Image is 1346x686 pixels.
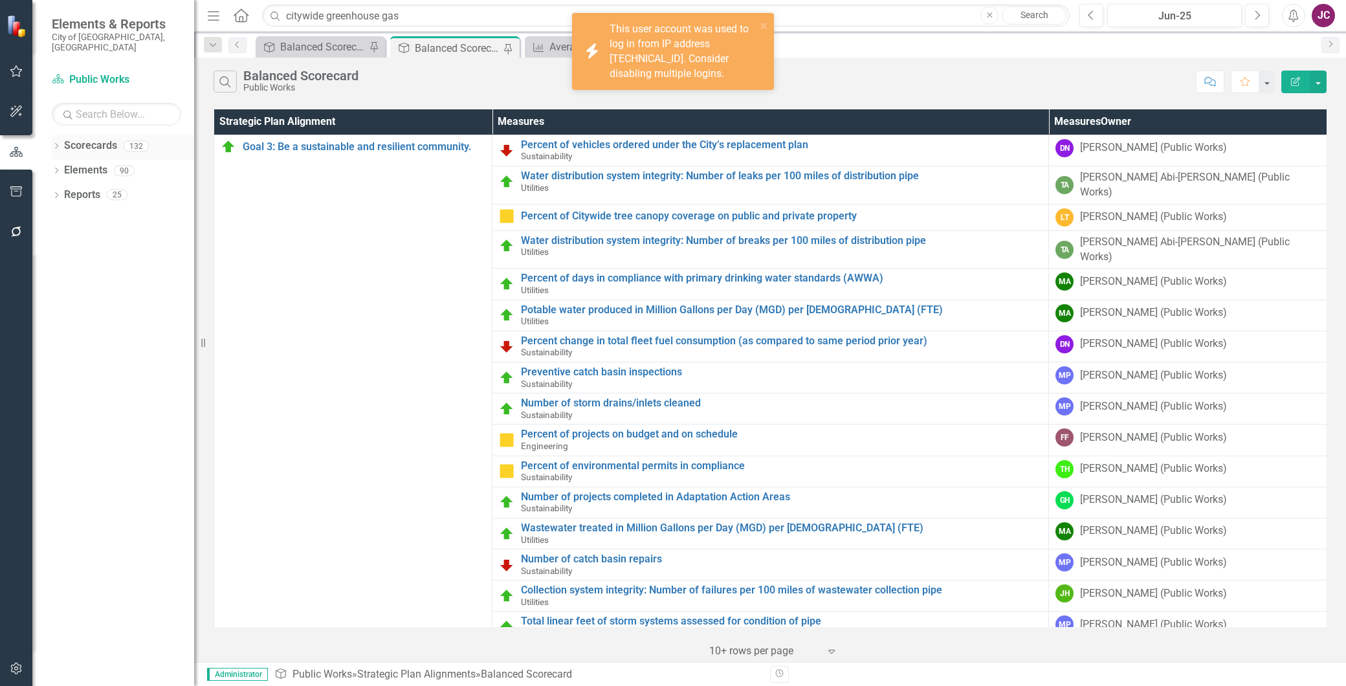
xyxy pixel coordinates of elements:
[521,472,572,482] span: Sustainability
[1055,304,1074,322] div: MA
[1080,337,1227,351] div: [PERSON_NAME] (Public Works)
[1049,300,1327,331] td: Double-Click to Edit
[1049,456,1327,487] td: Double-Click to Edit
[521,428,1042,440] a: Percent of projects on budget and on schedule
[1049,518,1327,549] td: Double-Click to Edit
[1080,140,1227,155] div: [PERSON_NAME] (Public Works)
[107,190,127,201] div: 25
[243,83,359,93] div: Public Works
[52,72,181,87] a: Public Works
[492,230,1049,269] td: Double-Click to Edit Right Click for Context Menu
[521,397,1042,409] a: Number of storm drains/inlets cleaned
[292,668,352,680] a: Public Works
[114,165,135,176] div: 90
[521,272,1042,284] a: Percent of days in compliance with primary drinking water standards (AWWA)
[521,235,1042,247] a: Water distribution system integrity: Number of breaks per 100 miles of distribution pipe
[521,139,1042,151] a: Percent of vehicles ordered under the City’s replacement plan
[521,491,1042,503] a: Number of projects completed in Adaptation Action Areas
[64,188,100,203] a: Reports
[243,69,359,83] div: Balanced Scorecard
[1055,615,1074,634] div: MP
[499,338,514,354] img: Reviewing for Improvement
[492,269,1049,300] td: Double-Click to Edit Right Click for Context Menu
[521,151,572,161] span: Sustainability
[499,588,514,604] img: Proceeding as Planned
[521,379,572,389] span: Sustainability
[1049,230,1327,269] td: Double-Click to Edit
[521,316,549,326] span: Utilities
[492,393,1049,425] td: Double-Click to Edit Right Click for Context Menu
[499,526,514,542] img: Proceeding as Planned
[1112,8,1237,24] div: Jun-25
[1055,335,1074,353] div: DN
[521,503,572,513] span: Sustainability
[492,362,1049,393] td: Double-Click to Edit Right Click for Context Menu
[1055,397,1074,415] div: MP
[1055,241,1074,259] div: TA
[1049,331,1327,362] td: Double-Click to Edit
[1080,430,1227,445] div: [PERSON_NAME] (Public Works)
[499,142,514,158] img: Reviewing for Improvement
[1049,393,1327,425] td: Double-Click to Edit
[521,535,549,545] span: Utilities
[492,581,1049,612] td: Double-Click to Edit Right Click for Context Menu
[499,174,514,190] img: Proceeding as Planned
[521,210,1042,222] a: Percent of Citywide tree canopy coverage on public and private property
[259,39,366,55] a: Balanced Scorecard
[52,32,181,53] small: City of [GEOGRAPHIC_DATA], [GEOGRAPHIC_DATA]
[499,208,514,224] img: Monitoring Progress
[1107,4,1242,27] button: Jun-25
[1049,166,1327,205] td: Double-Click to Edit
[492,456,1049,487] td: Double-Click to Edit Right Click for Context Menu
[521,597,549,607] span: Utilities
[492,204,1049,230] td: Double-Click to Edit Right Click for Context Menu
[1080,305,1227,320] div: [PERSON_NAME] (Public Works)
[499,276,514,292] img: Proceeding as Planned
[1080,399,1227,414] div: [PERSON_NAME] (Public Works)
[521,170,1042,182] a: Water distribution system integrity: Number of leaks per 100 miles of distribution pipe
[492,135,1049,166] td: Double-Click to Edit Right Click for Context Menu
[1080,235,1320,265] div: [PERSON_NAME] Abi-[PERSON_NAME] (Public Works)
[1049,204,1327,230] td: Double-Click to Edit
[499,432,514,448] img: Monitoring Progress
[1080,555,1227,570] div: [PERSON_NAME] (Public Works)
[1002,6,1066,25] a: Search
[280,39,366,55] div: Balanced Scorecard
[1055,491,1074,509] div: GH
[499,238,514,254] img: Proceeding as Planned
[499,619,514,635] img: Proceeding as Planned
[64,138,117,153] a: Scorecards
[1055,366,1074,384] div: MP
[1055,272,1074,291] div: MA
[549,39,651,55] div: Average number of community shuttle complaints per month
[499,401,514,417] img: Proceeding as Planned
[492,331,1049,362] td: Double-Click to Edit Right Click for Context Menu
[221,139,236,155] img: Proceeding as Planned
[1049,269,1327,300] td: Double-Click to Edit
[528,39,651,55] a: Average number of community shuttle complaints per month
[6,15,29,38] img: ClearPoint Strategy
[499,557,514,573] img: Reviewing for Improvement
[1049,487,1327,518] td: Double-Click to Edit
[262,5,1070,27] input: Search ClearPoint...
[521,553,1042,565] a: Number of catch basin repairs
[760,18,769,33] button: close
[1080,586,1227,601] div: [PERSON_NAME] (Public Works)
[499,307,514,323] img: Proceeding as Planned
[1055,553,1074,571] div: MP
[499,494,514,510] img: Proceeding as Planned
[499,370,514,386] img: Proceeding as Planned
[357,668,476,680] a: Strategic Plan Alignments
[274,667,760,682] div: » »
[52,103,181,126] input: Search Below...
[415,40,500,56] div: Balanced Scorecard
[1055,460,1074,478] div: TH
[521,347,572,357] span: Sustainability
[1080,461,1227,476] div: [PERSON_NAME] (Public Works)
[243,141,485,153] a: Goal 3: Be a sustainable and resilient community.
[492,549,1049,581] td: Double-Click to Edit Right Click for Context Menu
[492,425,1049,456] td: Double-Click to Edit Right Click for Context Menu
[1080,524,1227,538] div: [PERSON_NAME] (Public Works)
[521,366,1042,378] a: Preventive catch basin inspections
[521,335,1042,347] a: Percent change in total fleet fuel consumption (as compared to same period prior year)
